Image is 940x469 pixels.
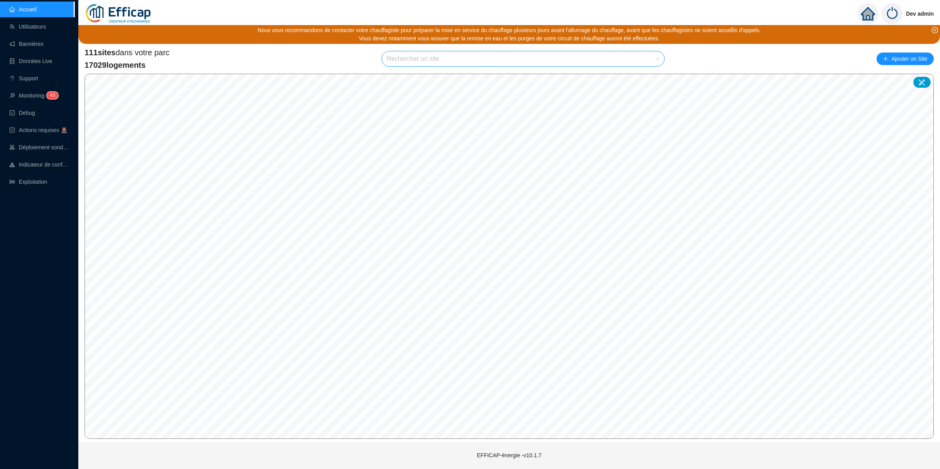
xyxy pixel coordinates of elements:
sup: 43 [47,92,58,99]
div: Vous devez notamment vous assurer que la remise en eau et les purges de votre circuit de chauffag... [258,34,761,43]
button: Ajouter un Site [877,53,934,65]
span: Actions requises 🚨 [19,127,67,133]
canvas: Map [85,74,933,438]
span: 111 sites [85,48,116,57]
span: plus [883,56,888,62]
a: clusterDéploiement sondes [9,144,69,150]
span: 4 [50,92,52,98]
a: slidersExploitation [9,179,47,185]
span: 17029 logements [85,60,170,71]
span: check-square [9,127,15,133]
span: EFFICAP-énergie - v10.1.7 [477,452,542,458]
a: homeAccueil [9,6,36,13]
span: 3 [52,92,55,98]
a: monitorMonitoring43 [9,92,56,99]
span: close-circle [932,27,938,33]
span: Dev admin [906,1,934,26]
a: questionSupport [9,75,38,81]
span: dans votre parc [85,47,170,58]
span: home [861,7,875,21]
a: databaseDonnées Live [9,58,52,64]
a: teamUtilisateurs [9,24,46,30]
a: codeDebug [9,110,35,116]
div: Nous vous recommandons de contacter votre chauffagiste pour préparer la mise en service du chauff... [258,26,761,34]
a: notificationBannières [9,41,43,47]
img: power [882,3,903,24]
a: heat-mapIndicateur de confort [9,161,69,168]
span: Ajouter un Site [891,53,927,64]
